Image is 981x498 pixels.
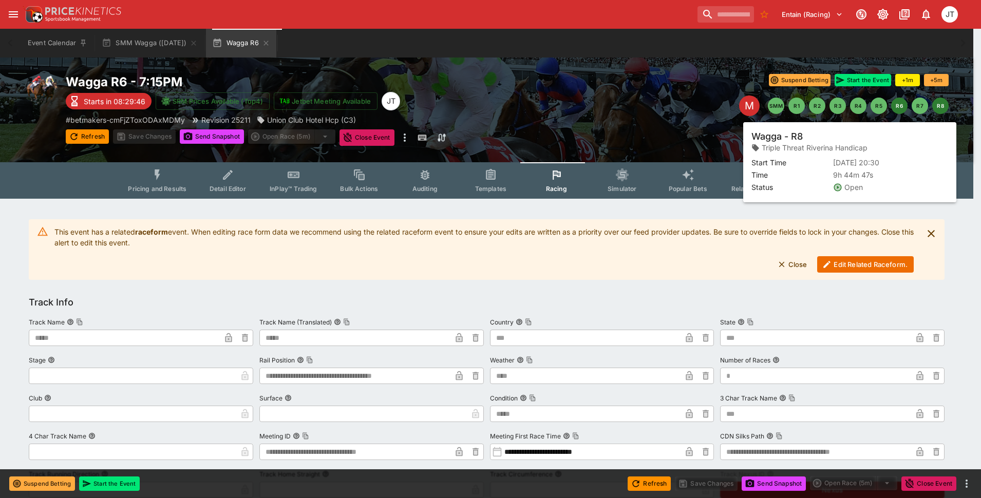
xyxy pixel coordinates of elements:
p: Revision 25211 [201,114,251,125]
span: Racing [546,185,567,193]
button: Connected to PK [852,5,871,24]
button: Event Calendar [22,29,93,58]
h2: Copy To Clipboard [66,74,507,90]
button: Josh Tanner [938,3,961,26]
button: R1 [788,98,805,114]
div: Josh Tanner [382,92,400,110]
p: 4 Char Track Name [29,432,86,440]
button: +1m [895,74,920,86]
span: Related Events [731,185,776,193]
button: R2 [809,98,825,114]
button: Edit Related Raceform. [817,256,914,273]
img: Sportsbook Management [45,17,101,22]
img: horse_racing.png [25,74,58,107]
button: R7 [912,98,928,114]
p: Club [29,394,42,403]
h5: Track Info [29,296,73,308]
span: Bulk Actions [340,185,378,193]
button: Copy To Clipboard [529,394,536,401]
button: Suspend Betting [9,476,75,491]
button: Start the Event [79,476,140,491]
button: SMM [768,98,784,114]
span: Simulator [608,185,636,193]
span: System Controls [795,185,845,193]
button: Close Event [339,129,394,146]
button: No Bookmarks [756,6,772,23]
button: more [399,129,411,146]
div: This event has a related event. When editing race form data we recommend using the related racefo... [54,222,914,277]
button: Send Snapshot [180,129,244,144]
button: Documentation [895,5,914,24]
button: Copy To Clipboard [572,432,579,439]
button: R8 [932,98,949,114]
button: Copy To Clipboard [343,318,350,325]
nav: pagination navigation [768,98,949,114]
button: open drawer [4,5,23,24]
button: close [922,224,940,243]
span: Templates [475,185,506,193]
button: Close Event [901,476,956,491]
p: Override [864,132,890,143]
div: Start From [798,130,949,146]
button: Jetbet Meeting Available [274,92,378,110]
button: Refresh [628,476,671,491]
button: SMM Wagga ([DATE]) [96,29,204,58]
button: Suspend Betting [769,74,831,86]
img: PriceKinetics [45,7,121,15]
p: Meeting ID [259,432,291,440]
p: Weather [490,356,515,365]
input: search [697,6,754,23]
button: Wagga R6 [206,29,276,58]
button: Toggle light/dark mode [874,5,892,24]
p: CDN Silks Path [720,432,764,440]
span: Auditing [412,185,438,193]
div: split button [810,476,897,490]
button: Copy To Clipboard [302,432,309,439]
button: R6 [891,98,908,114]
button: Copy To Clipboard [526,356,533,363]
span: Pricing and Results [128,185,186,193]
img: PriceKinetics Logo [23,4,43,25]
p: Surface [259,394,282,403]
p: State [720,318,735,327]
p: Stage [29,356,46,365]
button: Start the Event [835,74,891,86]
p: Rail Position [259,356,295,365]
button: Refresh [66,129,109,144]
button: Copy To Clipboard [776,432,783,439]
div: Union Club Hotel Hcp (C3) [257,114,356,125]
p: Copy To Clipboard [66,114,185,125]
span: InPlay™ Trading [270,185,317,193]
button: Send Snapshot [742,476,806,491]
button: Notifications [917,5,935,24]
p: Track Name [29,318,65,327]
button: R3 [829,98,846,114]
p: Auto-Save [912,132,944,143]
img: jetbet-logo.svg [279,96,290,106]
div: Edit Meeting [739,95,760,116]
p: Condition [490,394,518,403]
button: Copy To Clipboard [747,318,754,325]
p: Track Name (Translated) [259,318,332,327]
p: Meeting First Race Time [490,432,561,440]
div: Event type filters [120,162,853,199]
button: SRM Prices Available (Top4) [156,92,270,110]
p: Number of Races [720,356,770,365]
button: Copy To Clipboard [76,318,83,325]
p: Country [490,318,514,327]
button: R4 [850,98,866,114]
p: 3 Char Track Name [720,394,777,403]
span: Detail Editor [210,185,246,193]
button: Copy To Clipboard [306,356,313,363]
p: Union Club Hotel Hcp (C3) [267,114,356,125]
button: Select Tenant [776,6,849,23]
span: Popular Bets [669,185,707,193]
button: Copy To Clipboard [525,318,532,325]
button: more [960,477,973,490]
button: Close [772,256,814,273]
p: Starts in 08:29:46 [84,96,145,107]
button: Copy To Clipboard [788,394,796,401]
button: +5m [924,74,949,86]
div: Josh Tanner [941,6,958,23]
button: R5 [871,98,887,114]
